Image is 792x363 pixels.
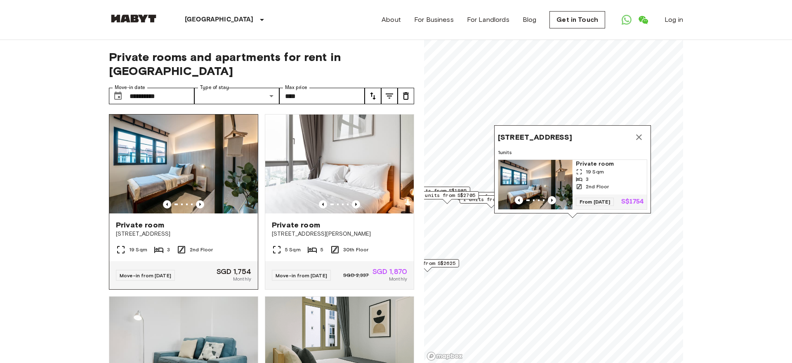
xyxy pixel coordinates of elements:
[319,200,327,208] button: Previous image
[399,260,455,267] span: 1 units from S$2625
[167,246,170,253] span: 3
[586,183,609,190] span: 2nd Floor
[398,88,414,104] button: tune
[461,192,517,200] span: 1 units from S$1870
[343,272,369,279] span: SGD 2,337
[285,84,307,91] label: Max price
[109,114,258,290] a: Marketing picture of unit SG-01-027-006-02Previous imagePrevious imagePrivate room[STREET_ADDRESS...
[352,200,360,208] button: Previous image
[576,198,614,206] span: From [DATE]
[498,132,572,142] span: [STREET_ADDRESS]
[467,15,509,25] a: For Landlords
[109,50,414,78] span: Private rooms and apartments for rent in [GEOGRAPHIC_DATA]
[576,160,643,168] span: Private room
[115,84,145,91] label: Move-in date
[285,246,301,253] span: 5 Sqm
[396,259,459,272] div: Map marker
[129,246,147,253] span: 19 Sqm
[586,168,604,176] span: 19 Sqm
[515,196,523,204] button: Previous image
[276,272,327,279] span: Move-in from [DATE]
[549,11,605,28] a: Get in Touch
[109,115,258,213] img: Marketing picture of unit SG-01-027-006-02
[523,15,537,25] a: Blog
[116,230,251,238] span: [STREET_ADDRESS]
[265,114,414,290] a: Marketing picture of unit SG-01-113-001-05Previous imagePrevious imagePrivate room[STREET_ADDRESS...
[196,200,204,208] button: Previous image
[382,15,401,25] a: About
[414,15,454,25] a: For Business
[321,246,323,253] span: 5
[365,88,381,104] button: tune
[372,268,407,275] span: SGD 1,870
[498,160,573,209] img: Marketing picture of unit SG-01-027-006-02
[457,192,521,205] div: Map marker
[120,272,171,279] span: Move-in from [DATE]
[415,191,479,204] div: Map marker
[343,246,369,253] span: 30th Floor
[665,15,683,25] a: Log in
[200,84,229,91] label: Type of stay
[163,200,171,208] button: Previous image
[463,196,519,203] span: 1 units from S$2268
[586,176,589,183] span: 3
[498,159,647,210] a: Marketing picture of unit SG-01-027-006-02Previous imagePrevious imagePrivate room19 Sqm32nd Floo...
[272,230,407,238] span: [STREET_ADDRESS][PERSON_NAME]
[116,220,164,230] span: Private room
[272,220,320,230] span: Private room
[109,14,158,23] img: Habyt
[460,195,523,208] div: Map marker
[635,12,651,28] a: Open WeChat
[185,15,254,25] p: [GEOGRAPHIC_DATA]
[110,88,126,104] button: Choose date, selected date is 1 Oct 2025
[381,88,398,104] button: tune
[265,115,414,213] img: Marketing picture of unit SG-01-113-001-05
[407,187,470,199] div: Map marker
[233,275,251,283] span: Monthly
[494,125,651,218] div: Map marker
[427,351,463,361] a: Mapbox logo
[217,268,251,275] span: SGD 1,754
[498,149,647,156] span: 1 units
[548,196,556,204] button: Previous image
[621,199,643,205] p: S$1754
[389,275,407,283] span: Monthly
[419,192,475,199] span: 1 units from S$2705
[190,246,213,253] span: 2nd Floor
[410,187,467,194] span: 1 units from S$1985
[618,12,635,28] a: Open WhatsApp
